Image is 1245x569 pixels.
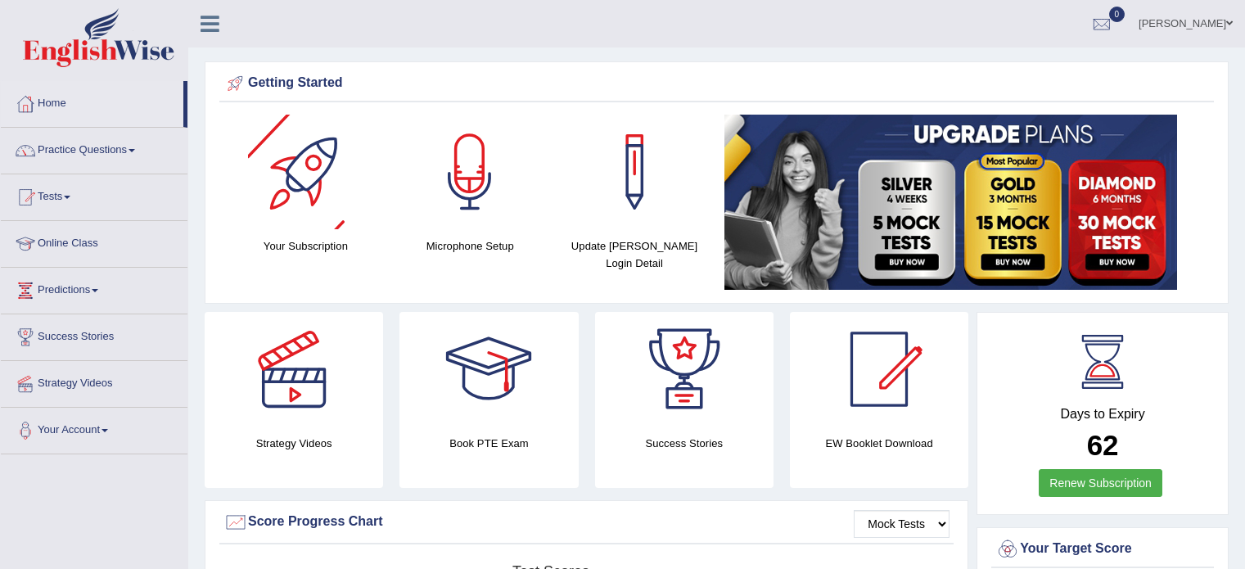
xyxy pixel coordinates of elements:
a: Renew Subscription [1039,469,1162,497]
img: small5.jpg [724,115,1177,290]
div: Score Progress Chart [223,510,950,535]
h4: Your Subscription [232,237,380,255]
a: Your Account [1,408,187,449]
a: Home [1,81,183,122]
a: Strategy Videos [1,361,187,402]
b: 62 [1087,429,1119,461]
a: Predictions [1,268,187,309]
div: Getting Started [223,71,1210,96]
span: 0 [1109,7,1125,22]
h4: Update [PERSON_NAME] Login Detail [561,237,709,272]
h4: Strategy Videos [205,435,383,452]
h4: EW Booklet Download [790,435,968,452]
h4: Success Stories [595,435,774,452]
a: Tests [1,174,187,215]
a: Practice Questions [1,128,187,169]
h4: Microphone Setup [396,237,544,255]
div: Your Target Score [995,537,1210,562]
h4: Book PTE Exam [399,435,578,452]
a: Success Stories [1,314,187,355]
a: Online Class [1,221,187,262]
h4: Days to Expiry [995,407,1210,422]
